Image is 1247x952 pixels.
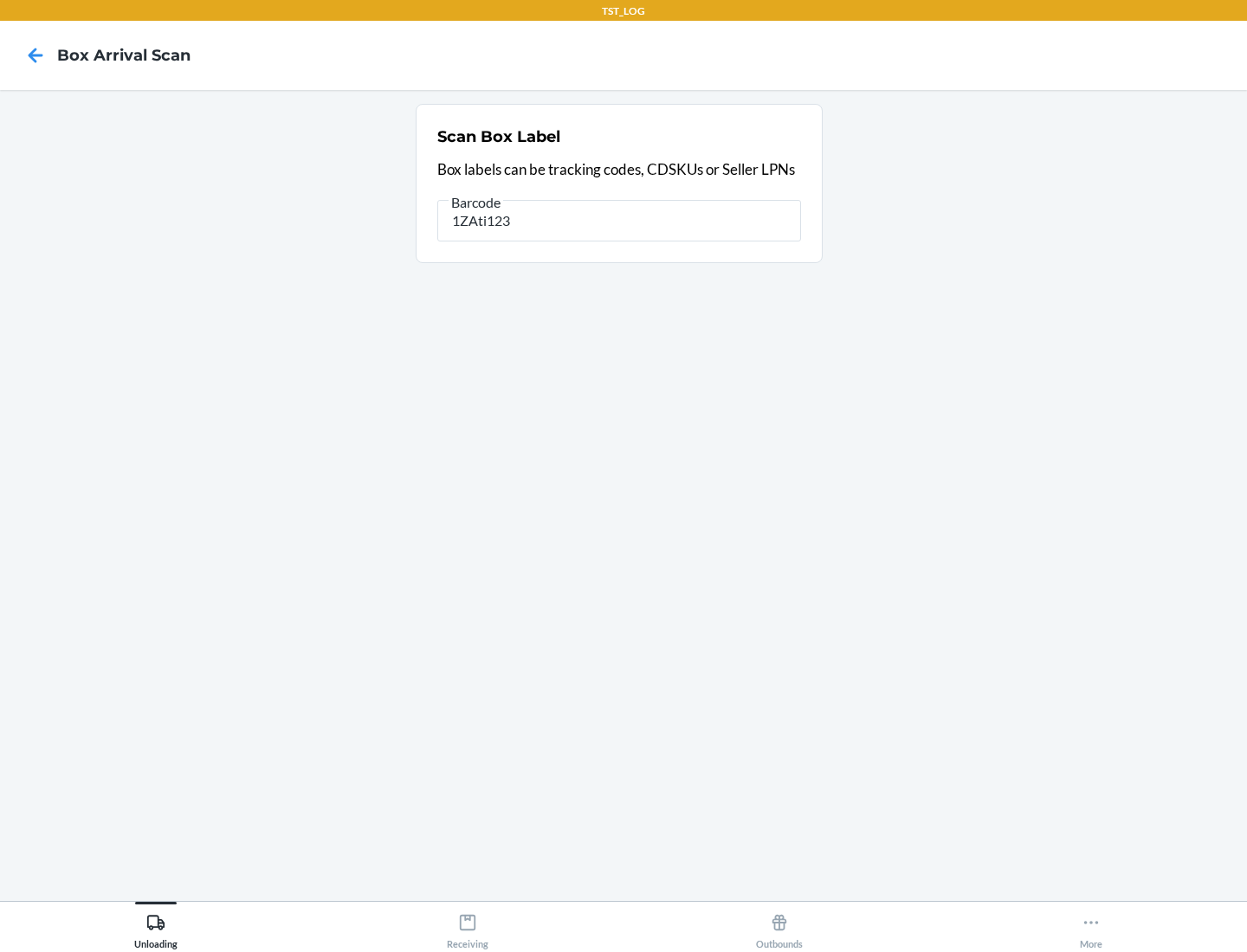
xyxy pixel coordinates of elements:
[935,902,1247,949] button: More
[602,3,645,19] p: TST_LOG
[437,125,560,148] h2: Scan Box Label
[756,906,803,949] div: Outbounds
[57,44,191,67] h4: Box Arrival Scan
[312,902,623,949] button: Receiving
[447,906,488,949] div: Receiving
[1080,906,1102,949] div: More
[437,158,801,181] p: Box labels can be tracking codes, CDSKUs or Seller LPNs
[134,906,178,949] div: Unloading
[449,194,503,211] span: Barcode
[437,200,801,241] input: Barcode
[623,902,935,949] button: Outbounds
